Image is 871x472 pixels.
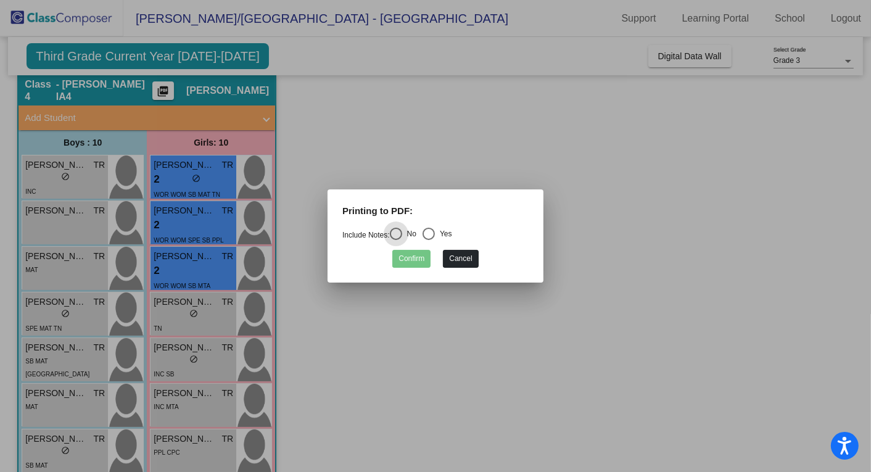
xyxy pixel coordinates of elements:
[342,204,413,218] label: Printing to PDF:
[435,228,452,239] div: Yes
[443,250,478,268] button: Cancel
[342,231,452,239] mat-radio-group: Select an option
[392,250,431,268] button: Confirm
[342,231,390,239] a: Include Notes:
[402,228,416,239] div: No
